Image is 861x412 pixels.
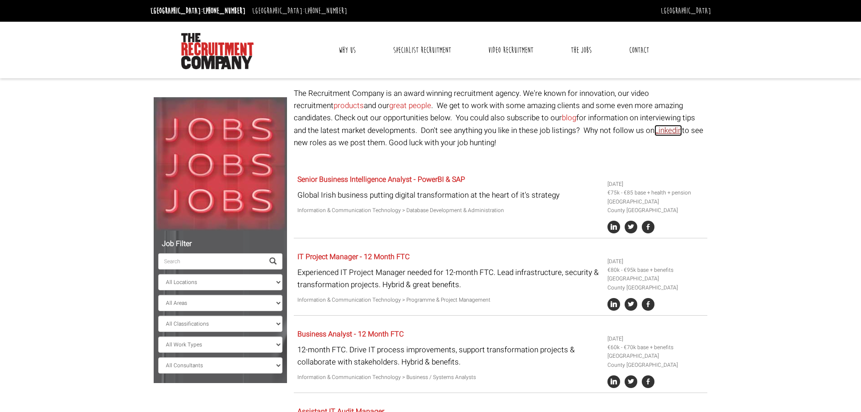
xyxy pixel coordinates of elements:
[654,125,682,136] a: Linkedin
[332,39,362,62] a: Why Us
[297,296,601,304] p: Information & Communication Technology > Programme & Project Management
[181,33,254,69] img: The Recruitment Company
[297,174,465,185] a: Senior Business Intelligence Analyst - PowerBI & SAP
[607,343,704,352] li: €60k - €70k base + benefits
[297,251,409,262] a: IT Project Manager - 12 Month FTC
[389,100,431,111] a: great people
[481,39,540,62] a: Video Recruitment
[607,189,704,197] li: €75k - €85 base + health + pension
[305,6,347,16] a: [PHONE_NUMBER]
[607,257,704,266] li: [DATE]
[607,180,704,189] li: [DATE]
[607,335,704,343] li: [DATE]
[386,39,458,62] a: Specialist Recruitment
[297,373,601,382] p: Information & Communication Technology > Business / Systems Analysts
[607,198,704,215] li: [GEOGRAPHIC_DATA] County [GEOGRAPHIC_DATA]
[148,4,248,18] li: [GEOGRAPHIC_DATA]:
[661,6,711,16] a: [GEOGRAPHIC_DATA]
[622,39,656,62] a: Contact
[607,275,704,292] li: [GEOGRAPHIC_DATA] County [GEOGRAPHIC_DATA]
[294,87,707,149] p: The Recruitment Company is an award winning recruitment agency. We're known for innovation, our v...
[334,100,364,111] a: products
[297,189,601,201] p: Global Irish business putting digital transformation at the heart of it's strategy
[158,253,264,270] input: Search
[562,112,576,123] a: blog
[297,206,601,215] p: Information & Communication Technology > Database Development & Administration
[158,240,282,248] h5: Job Filter
[297,329,404,340] a: Business Analyst - 12 Month FTC
[297,344,601,368] p: 12-month FTC. Drive IT process improvements, support transformation projects & collaborate with s...
[250,4,349,18] li: [GEOGRAPHIC_DATA]:
[203,6,245,16] a: [PHONE_NUMBER]
[607,352,704,369] li: [GEOGRAPHIC_DATA] County [GEOGRAPHIC_DATA]
[154,97,287,231] img: Jobs, Jobs, Jobs
[564,39,598,62] a: The Jobs
[297,266,601,291] p: Experienced IT Project Manager needed for 12-month FTC. Lead infrastructure, security & transform...
[607,266,704,275] li: €80k - €95k base + benefits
